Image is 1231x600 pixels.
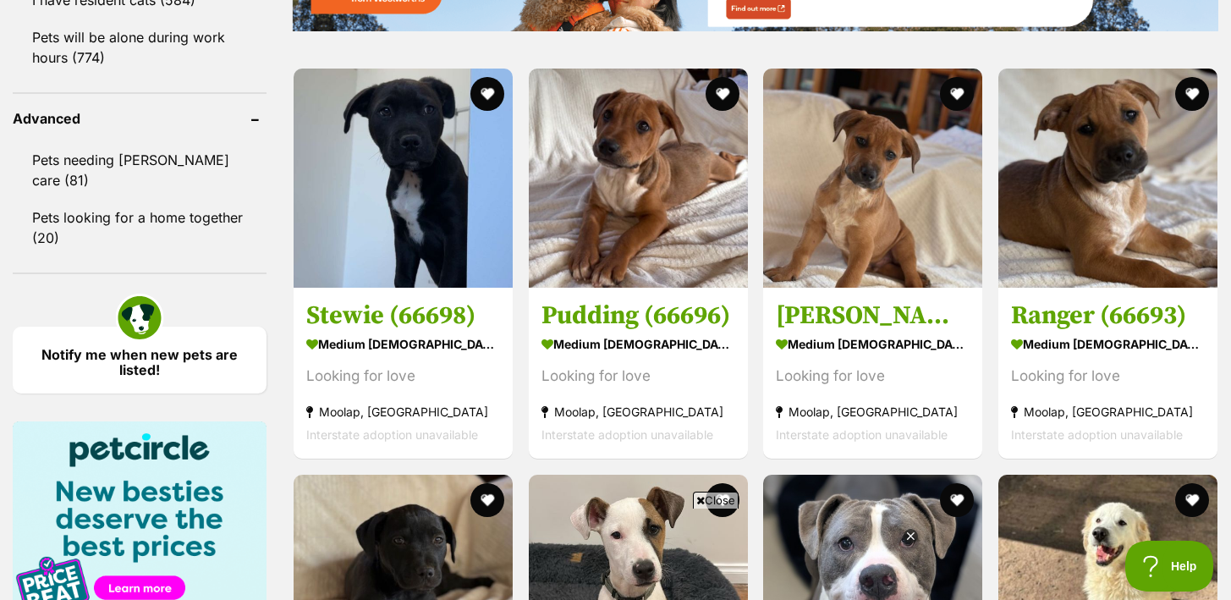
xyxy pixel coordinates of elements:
[776,300,970,332] h3: [PERSON_NAME] (66695)
[776,332,970,356] strong: medium [DEMOGRAPHIC_DATA] Dog
[306,300,500,332] h3: Stewie (66698)
[763,287,982,459] a: [PERSON_NAME] (66695) medium [DEMOGRAPHIC_DATA] Dog Looking for love Moolap, [GEOGRAPHIC_DATA] In...
[763,69,982,288] img: Ollie (66695) - Staffordshire Bull Terrier Dog
[470,77,504,111] button: favourite
[306,332,500,356] strong: medium [DEMOGRAPHIC_DATA] Dog
[13,327,267,394] a: Notify me when new pets are listed!
[13,19,267,75] a: Pets will be alone during work hours (774)
[529,69,748,288] img: Pudding (66696) - Staffordshire Bull Terrier Dog
[1011,400,1205,423] strong: Moolap, [GEOGRAPHIC_DATA]
[705,77,739,111] button: favourite
[13,142,267,198] a: Pets needing [PERSON_NAME] care (81)
[306,365,500,388] div: Looking for love
[308,515,924,592] iframe: Advertisement
[1011,365,1205,388] div: Looking for love
[541,365,735,388] div: Looking for love
[705,483,739,517] button: favourite
[776,400,970,423] strong: Moolap, [GEOGRAPHIC_DATA]
[776,365,970,388] div: Looking for love
[541,400,735,423] strong: Moolap, [GEOGRAPHIC_DATA]
[306,427,478,442] span: Interstate adoption unavailable
[1174,77,1208,111] button: favourite
[1011,332,1205,356] strong: medium [DEMOGRAPHIC_DATA] Dog
[1011,427,1183,442] span: Interstate adoption unavailable
[294,287,513,459] a: Stewie (66698) medium [DEMOGRAPHIC_DATA] Dog Looking for love Moolap, [GEOGRAPHIC_DATA] Interstat...
[529,287,748,459] a: Pudding (66696) medium [DEMOGRAPHIC_DATA] Dog Looking for love Moolap, [GEOGRAPHIC_DATA] Intersta...
[470,483,504,517] button: favourite
[306,400,500,423] strong: Moolap, [GEOGRAPHIC_DATA]
[940,77,974,111] button: favourite
[1125,541,1214,592] iframe: Help Scout Beacon - Open
[294,69,513,288] img: Stewie (66698) - Staffordshire Bull Terrier Dog
[541,332,735,356] strong: medium [DEMOGRAPHIC_DATA] Dog
[940,483,974,517] button: favourite
[776,427,948,442] span: Interstate adoption unavailable
[998,287,1217,459] a: Ranger (66693) medium [DEMOGRAPHIC_DATA] Dog Looking for love Moolap, [GEOGRAPHIC_DATA] Interstat...
[1011,300,1205,332] h3: Ranger (66693)
[998,69,1217,288] img: Ranger (66693) - Staffordshire Bull Terrier Dog
[1174,483,1208,517] button: favourite
[13,111,267,126] header: Advanced
[693,492,739,509] span: Close
[13,200,267,256] a: Pets looking for a home together (20)
[541,427,713,442] span: Interstate adoption unavailable
[541,300,735,332] h3: Pudding (66696)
